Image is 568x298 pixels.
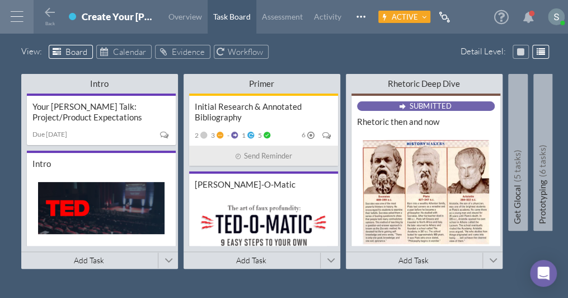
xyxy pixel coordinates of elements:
div: Create Your [PERSON_NAME] Talk----- [82,11,154,22]
button: Add Task [346,252,481,269]
div: Primer [215,78,309,89]
span: 1 [240,131,246,139]
a: Evidence [155,45,210,59]
div: Intro [32,159,170,169]
span: (5 tasks) [512,150,522,182]
span: Board [65,46,87,57]
div: Open Intercom Messenger [530,260,557,287]
span: Back [45,21,55,26]
span: Add Task [398,255,429,265]
button: Active [378,11,430,23]
span: View : [21,45,45,58]
a: Workflow [214,45,269,59]
span: (6 tasks) [537,145,547,177]
span: Submitted [410,101,451,110]
h5: Get Glocal [508,84,527,224]
span: 5 [256,131,262,139]
img: summary thumbnail [38,182,165,234]
span: - [226,131,229,139]
span: Add Task [236,255,266,265]
span: Add Task [74,255,104,265]
span: Evidence [172,46,205,57]
img: ACg8ocKKX03B5h8i416YOfGGRvQH7qkhkMU_izt_hUWC0FdG_LDggA=s96-c [548,8,565,25]
a: Calendar [96,45,152,59]
div: Create Your TED Talk----- [82,11,154,26]
h5: Prototyping [533,84,552,224]
span: 3 [209,131,215,139]
span: Activity [314,12,341,21]
div: Due [DATE] [32,129,76,139]
div: Intro [53,78,147,89]
div: [PERSON_NAME]-O-Matic [195,179,332,190]
span: Detail Level : [461,45,509,58]
span: Calendar [113,46,146,57]
div: Your [PERSON_NAME] Talk: Project/Product Expectations [32,101,170,123]
a: Board [49,45,93,59]
span: 2 [195,131,199,139]
button: Back [43,6,57,25]
div: Initial Research & Annotated Bibliography [195,101,332,123]
img: summary thumbnail [200,203,327,282]
span: 6 [302,132,306,138]
div: Rhetoric Deep Dive [377,78,471,89]
span: Task Board [213,12,251,21]
span: Assessment [262,12,303,21]
button: Add Task [21,252,157,269]
img: summary thumbnail [363,140,489,244]
button: Add Task [184,252,319,269]
span: Workflow [228,46,263,57]
div: Rhetoric then and now [357,117,495,127]
span: Active [392,12,418,21]
button: Submitted [399,101,452,110]
span: Overview [168,12,202,21]
span: Send Reminder [244,150,292,162]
